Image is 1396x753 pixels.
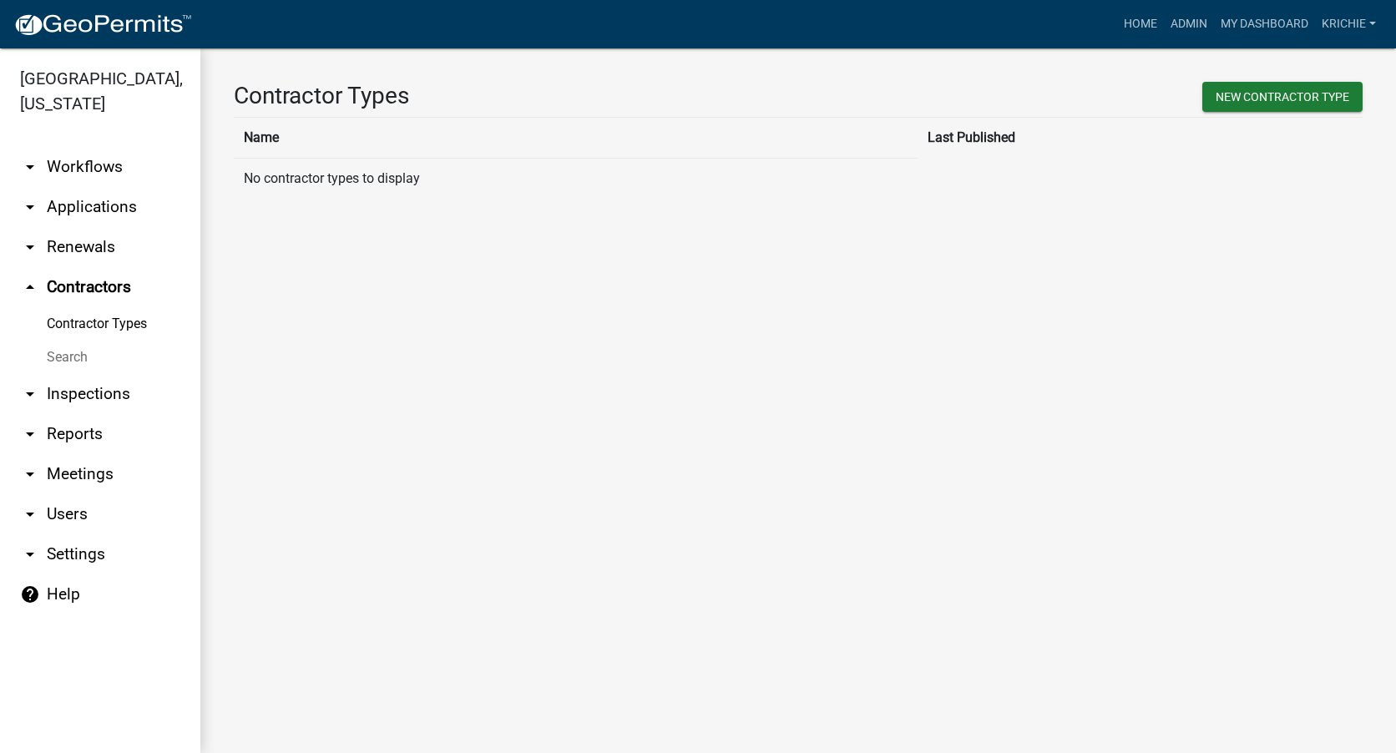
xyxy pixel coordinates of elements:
[20,504,40,524] i: arrow_drop_down
[20,584,40,604] i: help
[1164,8,1214,40] a: Admin
[234,82,786,110] h3: Contractor Types
[20,464,40,484] i: arrow_drop_down
[1214,8,1315,40] a: My Dashboard
[1315,8,1383,40] a: krichie
[20,237,40,257] i: arrow_drop_down
[234,158,918,199] td: No contractor types to display
[20,424,40,444] i: arrow_drop_down
[1202,82,1363,112] button: New Contractor Type
[20,384,40,404] i: arrow_drop_down
[20,157,40,177] i: arrow_drop_down
[20,277,40,297] i: arrow_drop_up
[20,544,40,564] i: arrow_drop_down
[20,197,40,217] i: arrow_drop_down
[1117,8,1164,40] a: Home
[918,117,1293,158] th: Last Published
[234,117,918,158] th: Name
